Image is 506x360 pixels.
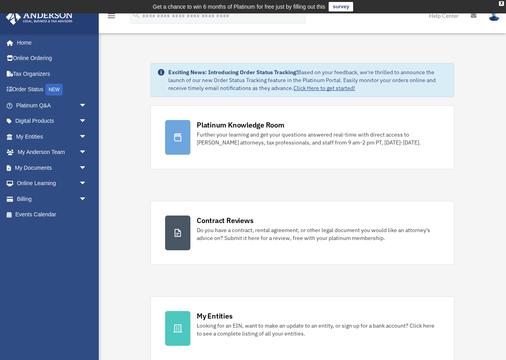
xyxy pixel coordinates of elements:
a: Platinum Knowledge Room Further your learning and get your questions answered real-time with dire... [150,105,454,169]
div: Based on your feedback, we're thrilled to announce the launch of our new Order Status Tracking fe... [168,68,448,92]
div: Do you have a contract, rental agreement, or other legal document you would like an attorney's ad... [197,226,440,242]
a: Platinum Q&Aarrow_drop_down [6,97,99,113]
div: Further your learning and get your questions answered real-time with direct access to [PERSON_NAM... [197,131,440,146]
i: menu [107,11,116,21]
a: survey [329,2,353,11]
a: Online Learningarrow_drop_down [6,176,99,191]
div: close [499,1,504,6]
div: Get a chance to win 6 months of Platinum for free just by filling out this [153,2,325,11]
a: Home [6,35,95,51]
div: Platinum Knowledge Room [197,120,284,130]
i: search [132,11,141,19]
span: arrow_drop_down [79,160,95,176]
a: menu [107,14,116,21]
a: Order StatusNEW [6,82,99,98]
div: Looking for an EIN, want to make an update to an entity, or sign up for a bank account? Click her... [197,322,440,337]
div: My Entities [197,311,232,321]
a: My Anderson Teamarrow_drop_down [6,144,99,160]
strong: Exciting News: Introducing Order Status Tracking! [168,69,298,76]
a: Billingarrow_drop_down [6,191,99,207]
img: Anderson Advisors Platinum Portal [4,9,75,25]
a: Contract Reviews Do you have a contract, rental agreement, or other legal document you would like... [150,201,454,265]
div: Contract Reviews [197,216,253,225]
a: Online Ordering [6,51,99,66]
span: arrow_drop_down [79,113,95,129]
div: NEW [45,84,63,96]
span: arrow_drop_down [79,129,95,145]
span: arrow_drop_down [79,191,95,207]
a: Tax Organizers [6,66,99,82]
a: My Entitiesarrow_drop_down [6,129,99,144]
span: arrow_drop_down [79,97,95,114]
a: Events Calendar [6,207,99,223]
span: arrow_drop_down [79,144,95,161]
a: Click Here to get started! [293,84,355,92]
span: arrow_drop_down [79,176,95,192]
a: My Documentsarrow_drop_down [6,160,99,176]
a: Digital Productsarrow_drop_down [6,113,99,129]
img: User Pic [488,10,500,21]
